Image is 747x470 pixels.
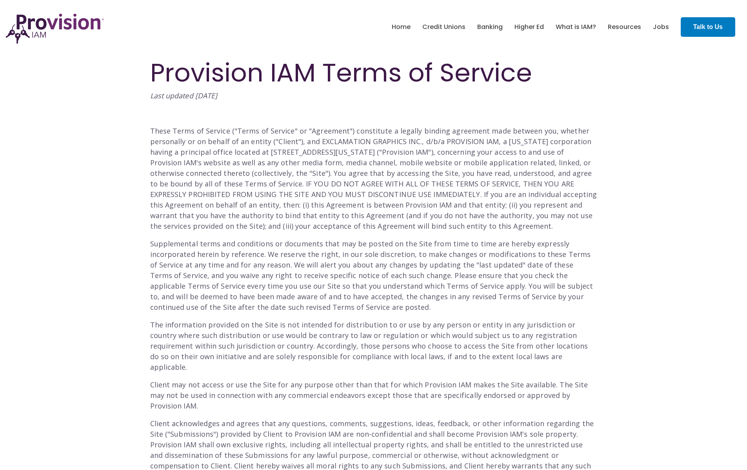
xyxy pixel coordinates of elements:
a: Talk to Us [681,17,735,37]
span: Terms of Service [237,126,295,136]
h1: Provision IAM Terms of Service [150,59,597,87]
em: Last updated [DATE] [150,91,218,100]
strong: Talk to Us [693,23,723,30]
span: Submissions [170,429,213,439]
p: These Terms of Service (" " or " ") constitute a legally binding agreement made between you, whet... [150,126,597,231]
a: Home [392,20,411,34]
p: Client may not access or use the Site for any purpose other than that for which Provision IAM mak... [150,380,597,411]
span: Client [278,137,298,146]
span: Provision IAM [382,147,428,157]
a: Higher Ed [514,20,544,34]
a: Jobs [653,20,669,34]
img: ProvisionIAM-Logo-Purple [6,14,104,44]
a: Banking [477,20,503,34]
span: Agreement [312,126,350,136]
span: Site [312,168,325,178]
nav: menu [386,14,675,40]
p: Supplemental terms and conditions or documents that may be posted on the Site from time to time a... [150,239,597,313]
a: What is IAM? [556,20,596,34]
a: Credit Unions [422,20,465,34]
p: The information provided on the Site is not intended for distribution to or use by any person or ... [150,320,597,372]
a: Resources [608,20,641,34]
